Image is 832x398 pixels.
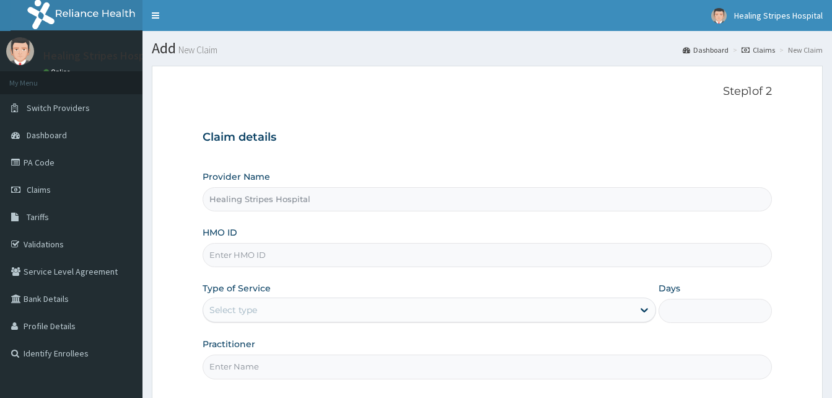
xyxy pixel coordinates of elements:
[209,304,257,316] div: Select type
[27,130,67,141] span: Dashboard
[6,37,34,65] img: User Image
[776,45,823,55] li: New Claim
[27,184,51,195] span: Claims
[152,40,823,56] h1: Add
[203,355,772,379] input: Enter Name
[203,338,255,350] label: Practitioner
[203,226,237,239] label: HMO ID
[27,211,49,223] span: Tariffs
[683,45,729,55] a: Dashboard
[203,85,772,99] p: Step 1 of 2
[176,45,217,55] small: New Claim
[203,131,772,144] h3: Claim details
[27,102,90,113] span: Switch Providers
[203,282,271,294] label: Type of Service
[711,8,727,24] img: User Image
[203,243,772,267] input: Enter HMO ID
[43,68,73,76] a: Online
[734,10,823,21] span: Healing Stripes Hospital
[43,50,161,61] p: Healing Stripes Hospital
[742,45,775,55] a: Claims
[659,282,680,294] label: Days
[203,170,270,183] label: Provider Name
